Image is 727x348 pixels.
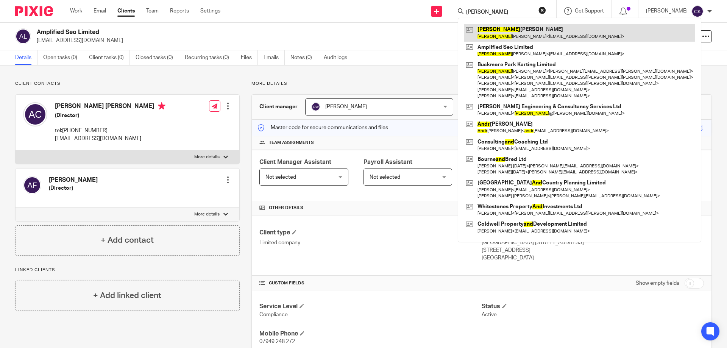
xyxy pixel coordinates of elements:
p: tel:[PHONE_NUMBER] [55,127,165,134]
a: Client tasks (0) [89,50,130,65]
h4: CUSTOM FIELDS [259,280,482,286]
p: Client contacts [15,81,240,87]
span: Active [482,312,497,317]
img: Pixie [15,6,53,16]
p: More details [194,211,220,217]
h4: Mobile Phone [259,330,482,338]
span: Client Manager Assistant [259,159,331,165]
span: Not selected [265,175,296,180]
p: [GEOGRAPHIC_DATA] [STREET_ADDRESS] [482,239,704,247]
p: Limited company [259,239,482,247]
a: Emails [264,50,285,65]
img: svg%3E [23,176,41,194]
label: Show empty fields [636,279,679,287]
p: [STREET_ADDRESS] [482,247,704,254]
h2: Amplified Seo Limited [37,28,495,36]
img: svg%3E [691,5,704,17]
a: Audit logs [324,50,353,65]
h4: + Add contact [101,234,154,246]
a: Work [70,7,82,15]
a: Details [15,50,37,65]
h3: Client manager [259,103,298,111]
p: [EMAIL_ADDRESS][DOMAIN_NAME] [37,37,609,44]
a: Files [241,50,258,65]
span: Team assignments [269,140,314,146]
h4: Client type [259,229,482,237]
a: Recurring tasks (0) [185,50,235,65]
a: Closed tasks (0) [136,50,179,65]
h4: [PERSON_NAME] [PERSON_NAME] [55,102,165,112]
i: Primary [158,102,165,110]
a: Team [146,7,159,15]
h5: (Director) [55,112,165,119]
a: Settings [200,7,220,15]
input: Search [465,9,534,16]
a: Email [94,7,106,15]
p: Master code for secure communications and files [257,124,388,131]
span: [PERSON_NAME] [325,104,367,109]
span: Payroll Assistant [363,159,412,165]
h4: + Add linked client [93,290,161,301]
h4: [PERSON_NAME] [49,176,98,184]
span: Not selected [370,175,400,180]
img: svg%3E [15,28,31,44]
h5: (Director) [49,184,98,192]
p: Linked clients [15,267,240,273]
p: [GEOGRAPHIC_DATA] [482,254,704,262]
h4: Service Level [259,303,482,311]
button: Clear [538,6,546,14]
p: More details [251,81,712,87]
span: 07949 248 272 [259,339,295,344]
a: Notes (0) [290,50,318,65]
h4: Status [482,303,704,311]
p: More details [194,154,220,160]
a: Open tasks (0) [43,50,83,65]
span: Other details [269,205,303,211]
p: [PERSON_NAME] [646,7,688,15]
img: svg%3E [311,102,320,111]
span: Get Support [575,8,604,14]
img: svg%3E [23,102,47,126]
a: Reports [170,7,189,15]
span: Compliance [259,312,288,317]
a: Clients [117,7,135,15]
p: [EMAIL_ADDRESS][DOMAIN_NAME] [55,135,165,142]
